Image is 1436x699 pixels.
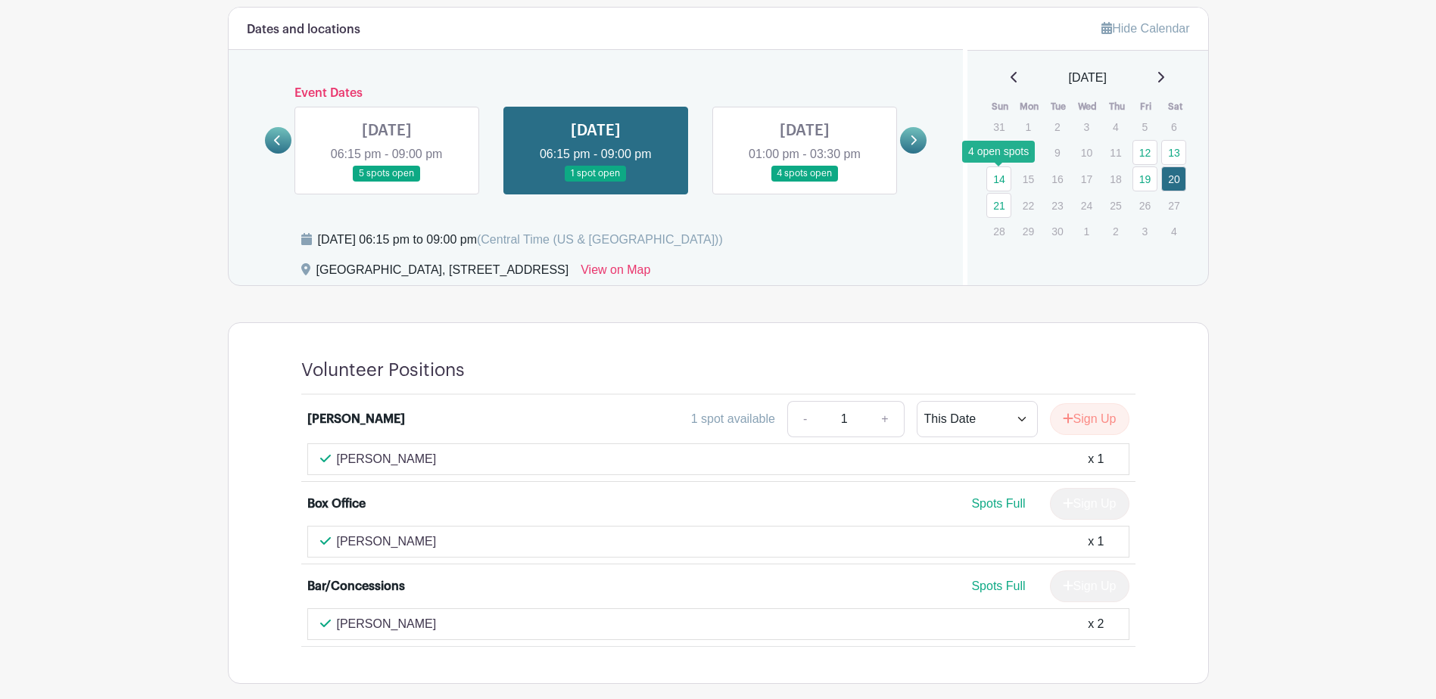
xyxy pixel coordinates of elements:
[1074,167,1099,191] p: 17
[1101,22,1189,35] a: Hide Calendar
[962,141,1035,163] div: 4 open spots
[986,193,1011,218] a: 21
[1132,219,1157,243] p: 3
[1132,99,1161,114] th: Fri
[1103,141,1128,164] p: 11
[1045,194,1070,217] p: 23
[1161,115,1186,138] p: 6
[1161,194,1186,217] p: 27
[986,166,1011,191] a: 14
[1050,403,1129,435] button: Sign Up
[337,615,437,633] p: [PERSON_NAME]
[1088,533,1104,551] div: x 1
[1161,219,1186,243] p: 4
[1161,140,1186,165] a: 13
[1074,141,1099,164] p: 10
[1103,167,1128,191] p: 18
[316,261,569,285] div: [GEOGRAPHIC_DATA], [STREET_ADDRESS]
[581,261,650,285] a: View on Map
[307,410,405,428] div: [PERSON_NAME]
[1103,219,1128,243] p: 2
[787,401,822,437] a: -
[337,450,437,468] p: [PERSON_NAME]
[971,497,1025,510] span: Spots Full
[1088,615,1104,633] div: x 2
[337,533,437,551] p: [PERSON_NAME]
[1103,115,1128,138] p: 4
[1132,115,1157,138] p: 5
[477,233,723,246] span: (Central Time (US & [GEOGRAPHIC_DATA]))
[1132,166,1157,191] a: 19
[971,579,1025,592] span: Spots Full
[1132,140,1157,165] a: 12
[1088,450,1104,468] div: x 1
[866,401,904,437] a: +
[1074,194,1099,217] p: 24
[1045,141,1070,164] p: 9
[691,410,775,428] div: 1 spot available
[986,115,1011,138] p: 31
[1103,194,1128,217] p: 25
[1161,166,1186,191] a: 20
[1044,99,1073,114] th: Tue
[1016,167,1041,191] p: 15
[1074,115,1099,138] p: 3
[1016,194,1041,217] p: 22
[318,231,723,249] div: [DATE] 06:15 pm to 09:00 pm
[307,577,405,595] div: Bar/Concessions
[1045,219,1070,243] p: 30
[247,23,360,37] h6: Dates and locations
[291,86,901,101] h6: Event Dates
[307,495,366,513] div: Box Office
[1045,167,1070,191] p: 16
[1069,69,1107,87] span: [DATE]
[1016,219,1041,243] p: 29
[1045,115,1070,138] p: 2
[1102,99,1132,114] th: Thu
[1015,99,1045,114] th: Mon
[1016,115,1041,138] p: 1
[986,99,1015,114] th: Sun
[1132,194,1157,217] p: 26
[1160,99,1190,114] th: Sat
[986,219,1011,243] p: 28
[1073,99,1103,114] th: Wed
[1074,219,1099,243] p: 1
[301,359,465,381] h4: Volunteer Positions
